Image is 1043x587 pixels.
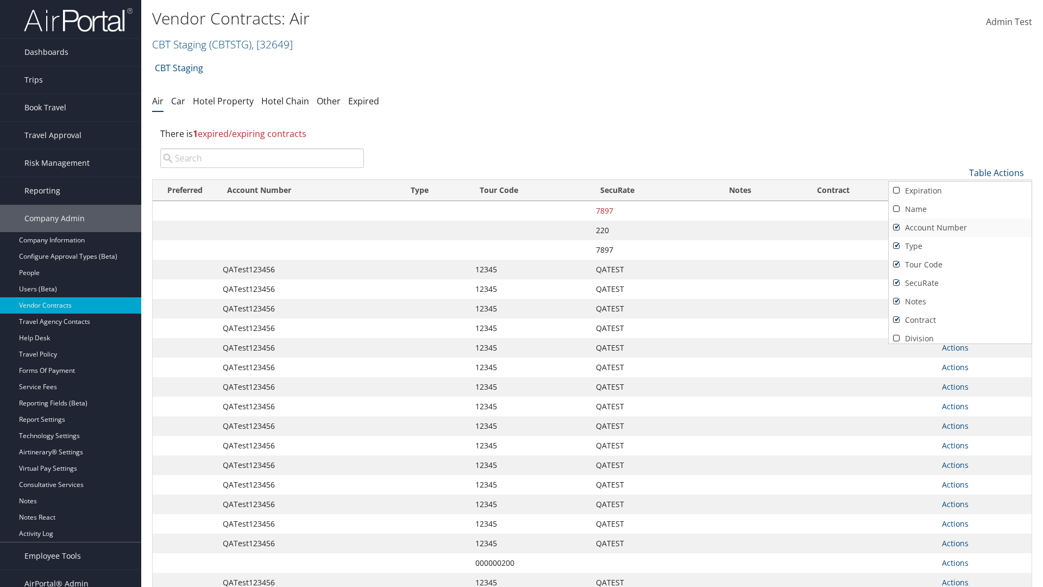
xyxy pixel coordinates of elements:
a: SecuRate [889,274,1032,292]
span: Employee Tools [24,542,81,570]
span: Dashboards [24,39,68,66]
span: Book Travel [24,94,66,121]
a: Account Number [889,218,1032,237]
span: Trips [24,66,43,93]
img: airportal-logo.png [24,7,133,33]
span: Reporting [24,177,60,204]
a: Expiration [889,182,1032,200]
a: Name [889,200,1032,218]
a: Contract [889,311,1032,329]
span: Risk Management [24,149,90,177]
a: Type [889,237,1032,255]
span: Company Admin [24,205,85,232]
a: Notes [889,292,1032,311]
a: Division [889,329,1032,348]
span: Travel Approval [24,122,81,149]
a: Tour Code [889,255,1032,274]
